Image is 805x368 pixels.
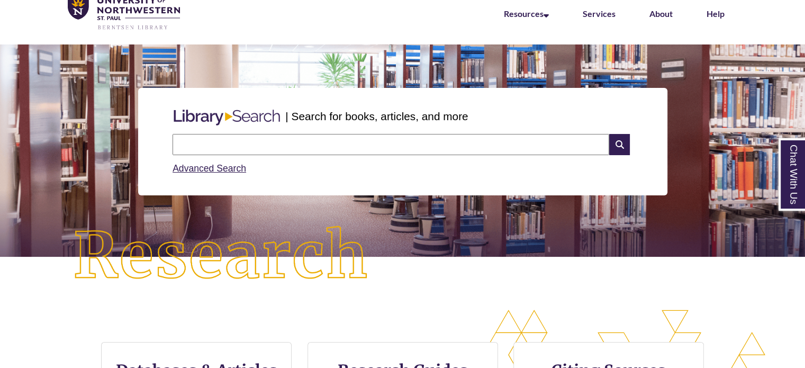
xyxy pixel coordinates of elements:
[168,105,285,130] img: Libary Search
[649,8,673,19] a: About
[583,8,616,19] a: Services
[285,108,468,124] p: | Search for books, articles, and more
[707,8,725,19] a: Help
[609,134,629,155] i: Search
[173,163,246,174] a: Advanced Search
[40,193,402,319] img: Research
[504,8,549,19] a: Resources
